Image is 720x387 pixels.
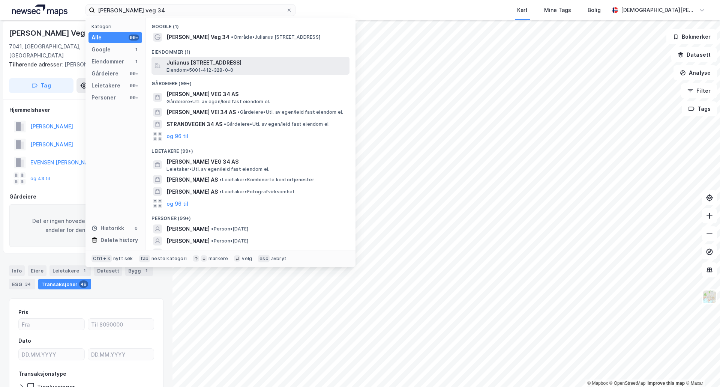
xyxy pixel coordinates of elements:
[588,6,601,15] div: Bolig
[166,199,188,208] button: og 96 til
[88,349,154,360] input: DD.MM.YYYY
[219,189,222,194] span: •
[9,192,163,201] div: Gårdeiere
[166,108,236,117] span: [PERSON_NAME] VEI 34 AS
[166,236,210,245] span: [PERSON_NAME]
[682,101,717,116] button: Tags
[145,43,355,57] div: Eiendommer (1)
[9,279,35,289] div: ESG
[81,267,88,274] div: 1
[237,109,343,115] span: Gårdeiere • Utl. av egen/leid fast eiendom el.
[139,255,150,262] div: tab
[9,42,103,60] div: 7041, [GEOGRAPHIC_DATA], [GEOGRAPHIC_DATA]
[79,280,88,288] div: 49
[166,166,269,172] span: Leietaker • Utl. av egen/leid fast eiendom el.
[145,18,355,31] div: Google (1)
[682,351,720,387] div: Kontrollprogram for chat
[129,71,139,77] div: 99+
[211,226,213,232] span: •
[166,187,218,196] span: [PERSON_NAME] AS
[671,47,717,62] button: Datasett
[211,238,248,244] span: Person • [DATE]
[91,45,111,54] div: Google
[91,81,120,90] div: Leietakere
[681,83,717,98] button: Filter
[91,33,102,42] div: Alle
[224,121,330,127] span: Gårdeiere • Utl. av egen/leid fast eiendom el.
[129,95,139,101] div: 99+
[91,69,118,78] div: Gårdeiere
[166,157,346,166] span: [PERSON_NAME] VEG 34 AS
[9,27,92,39] div: [PERSON_NAME] Veg 1
[133,59,139,65] div: 1
[166,33,229,42] span: [PERSON_NAME] Veg 34
[237,109,240,115] span: •
[211,238,213,244] span: •
[166,90,346,99] span: [PERSON_NAME] VEG 34 AS
[19,349,84,360] input: DD.MM.YYYY
[91,24,142,29] div: Kategori
[38,279,91,289] div: Transaksjoner
[91,57,124,66] div: Eiendommer
[133,225,139,231] div: 0
[621,6,696,15] div: [DEMOGRAPHIC_DATA][PERSON_NAME]
[9,105,163,114] div: Hjemmelshaver
[219,177,314,183] span: Leietaker • Kombinerte kontortjenester
[91,224,124,233] div: Historikk
[18,369,66,378] div: Transaksjonstype
[231,34,233,40] span: •
[142,267,150,274] div: 1
[18,336,31,345] div: Dato
[12,5,67,16] img: logo.a4113a55bc3d86da70a041830d287a7e.svg
[9,60,157,69] div: [PERSON_NAME] Gate 4
[91,255,112,262] div: Ctrl + k
[648,381,685,386] a: Improve this map
[19,319,84,330] input: Fra
[166,248,210,257] span: [PERSON_NAME]
[682,351,720,387] iframe: Chat Widget
[166,132,188,141] button: og 96 til
[271,256,286,262] div: avbryt
[517,6,528,15] div: Kart
[587,381,608,386] a: Mapbox
[95,5,286,16] input: Søk på adresse, matrikkel, gårdeiere, leietakere eller personer
[145,209,355,223] div: Personer (99+)
[94,265,122,276] div: Datasett
[673,65,717,80] button: Analyse
[702,290,717,304] img: Z
[544,6,571,15] div: Mine Tags
[166,175,218,184] span: [PERSON_NAME] AS
[211,226,248,232] span: Person • [DATE]
[242,256,252,262] div: velg
[18,308,28,317] div: Pris
[224,121,226,127] span: •
[24,280,32,288] div: 34
[166,120,222,129] span: STRANDVEGEN 34 AS
[208,256,228,262] div: markere
[133,47,139,53] div: 1
[609,381,646,386] a: OpenStreetMap
[231,34,320,40] span: Område • Julianus [STREET_ADDRESS]
[91,93,116,102] div: Personer
[9,265,25,276] div: Info
[145,142,355,156] div: Leietakere (99+)
[113,256,133,262] div: nytt søk
[9,61,64,68] span: Tilhørende adresser:
[129,83,139,89] div: 99+
[129,35,139,41] div: 99+
[49,265,91,276] div: Leietakere
[219,189,295,195] span: Leietaker • Fotografvirksomhet
[666,29,717,44] button: Bokmerker
[28,265,46,276] div: Eiere
[166,99,270,105] span: Gårdeiere • Utl. av egen/leid fast eiendom el.
[258,255,270,262] div: esc
[145,75,355,88] div: Gårdeiere (99+)
[166,224,210,233] span: [PERSON_NAME]
[219,177,222,182] span: •
[100,236,138,245] div: Delete history
[9,204,163,247] div: Det er ingen hovedeiere med signifikante andeler for denne eiendommen
[166,67,233,73] span: Eiendom • 5001-412-328-0-0
[88,319,154,330] input: Til 8090000
[125,265,153,276] div: Bygg
[166,58,346,67] span: Julianus [STREET_ADDRESS]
